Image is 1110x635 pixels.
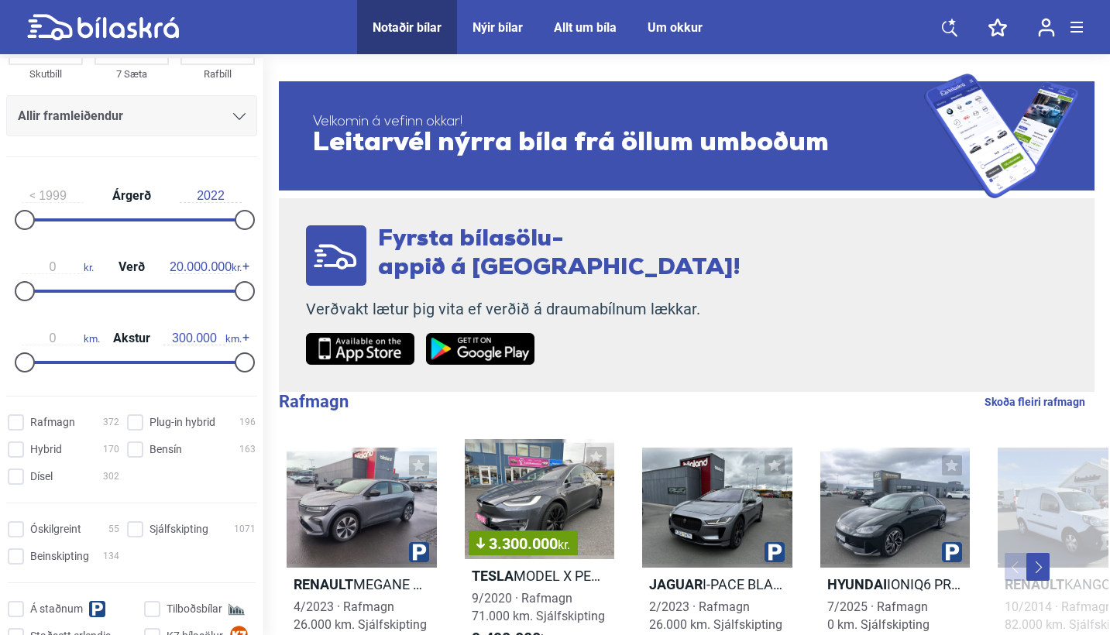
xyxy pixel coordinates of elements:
[18,105,123,127] span: Allir framleiðendur
[103,469,119,485] span: 302
[648,20,703,35] a: Um okkur
[558,537,570,552] span: kr.
[642,575,792,593] h2: I-PACE BLACK EDITION EV400
[149,521,208,537] span: Sjálfskipting
[234,521,256,537] span: 1071
[95,65,169,83] div: 7 Sæta
[30,441,62,458] span: Hybrid
[108,521,119,537] span: 55
[985,392,1085,412] a: Skoða fleiri rafmagn
[279,392,349,411] b: Rafmagn
[22,260,94,274] span: kr.
[1026,553,1050,581] button: Next
[1005,553,1028,581] button: Previous
[649,599,782,632] span: 2/2023 · Rafmagn 26.000 km. Sjálfskipting
[554,20,617,35] a: Allt um bíla
[109,332,154,345] span: Akstur
[108,190,155,202] span: Árgerð
[294,576,353,592] b: Renault
[103,548,119,565] span: 134
[820,575,971,593] h2: IONIQ6 PREMIUM 77KWH
[827,599,930,632] span: 7/2025 · Rafmagn 0 km. Sjálfskipting
[1038,18,1055,37] img: user-login.svg
[167,601,222,617] span: Tilboðsbílar
[103,414,119,431] span: 372
[170,260,242,274] span: kr.
[472,591,605,623] span: 9/2020 · Rafmagn 71.000 km. Sjálfskipting
[465,567,615,585] h2: MODEL X PERFORMANCE LUDICROUS
[649,576,703,592] b: Jaguar
[30,601,83,617] span: Á staðnum
[378,228,741,280] span: Fyrsta bílasölu- appið á [GEOGRAPHIC_DATA]!
[180,65,255,83] div: Rafbíll
[115,261,149,273] span: Verð
[30,469,53,485] span: Dísel
[163,331,242,345] span: km.
[149,441,182,458] span: Bensín
[472,568,514,584] b: Tesla
[313,115,924,130] span: Velkomin á vefinn okkar!
[287,575,437,593] h2: MEGANE EVOLUTION ER 60KWH
[473,20,523,35] a: Nýir bílar
[239,441,256,458] span: 163
[373,20,442,35] a: Notaðir bílar
[22,331,100,345] span: km.
[476,536,570,551] span: 3.300.000
[306,300,741,319] p: Verðvakt lætur þig vita ef verðið á draumabílnum lækkar.
[313,130,924,158] span: Leitarvél nýrra bíla frá öllum umboðum
[30,414,75,431] span: Rafmagn
[103,441,119,458] span: 170
[1005,576,1064,592] b: Renault
[9,65,83,83] div: Skutbíll
[30,521,81,537] span: Óskilgreint
[279,74,1095,198] a: Velkomin á vefinn okkar!Leitarvél nýrra bíla frá öllum umboðum
[30,548,89,565] span: Beinskipting
[294,599,427,632] span: 4/2023 · Rafmagn 26.000 km. Sjálfskipting
[149,414,215,431] span: Plug-in hybrid
[827,576,887,592] b: Hyundai
[239,414,256,431] span: 196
